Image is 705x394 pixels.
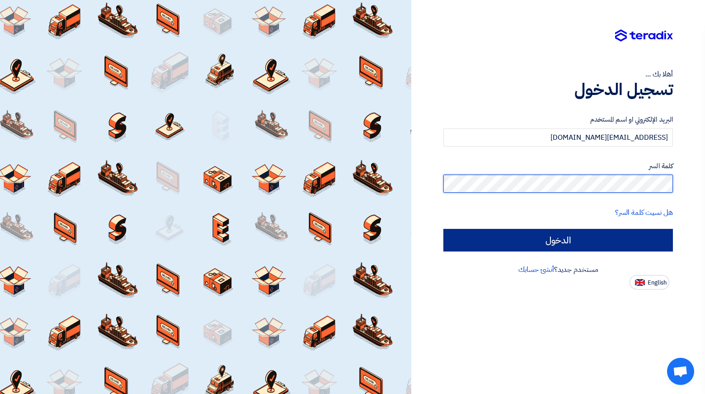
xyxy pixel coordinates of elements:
span: English [648,280,667,286]
img: Teradix logo [615,29,673,42]
label: البريد الإلكتروني او اسم المستخدم [443,114,673,125]
div: Open chat [667,358,694,385]
a: أنشئ حسابك [518,264,554,275]
img: en-US.png [635,279,645,286]
input: الدخول [443,229,673,252]
div: مستخدم جديد؟ [443,264,673,275]
h1: تسجيل الدخول [443,80,673,100]
div: أهلا بك ... [443,69,673,80]
label: كلمة السر [443,161,673,171]
a: هل نسيت كلمة السر؟ [615,207,673,218]
input: أدخل بريد العمل الإلكتروني او اسم المستخدم الخاص بك ... [443,128,673,147]
button: English [630,275,669,290]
